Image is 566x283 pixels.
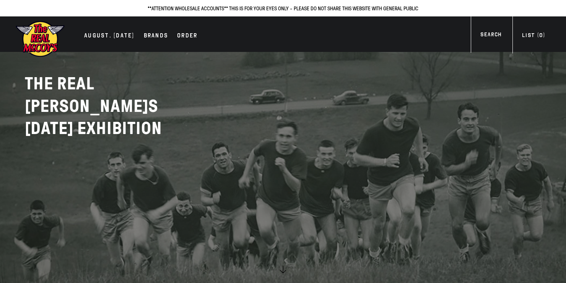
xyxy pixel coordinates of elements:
[173,31,201,42] a: Order
[522,31,545,42] div: )
[25,74,158,116] font: THE REAL [PERSON_NAME]S
[80,31,138,42] a: AUGUST. [DATE]
[522,32,543,39] font: List (
[177,31,197,42] div: Order
[539,32,543,39] span: 0
[8,4,558,13] p: **ATTENTION WHOLESALE ACCOUNTS** THIS IS FOR YOUR EYES ONLY - PLEASE DO NOT SHARE THIS WEBSITE WI...
[471,31,511,41] a: Search
[84,31,135,42] div: AUGUST. [DATE]
[144,31,168,42] div: Brands
[480,31,501,41] div: Search
[15,20,65,58] img: mccoys-exhibition
[512,31,555,42] a: List (0)
[25,117,216,140] p: [DATE] EXHIBITION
